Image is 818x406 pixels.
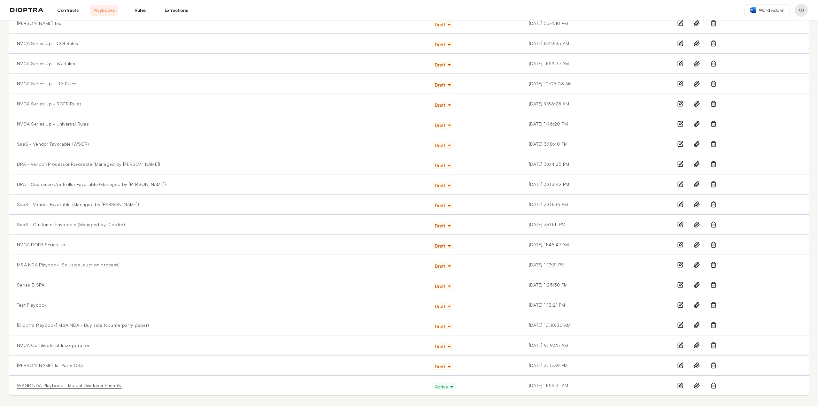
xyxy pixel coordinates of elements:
[126,5,154,16] a: Rules
[434,202,453,209] button: Draft
[521,335,669,356] td: [DATE] 9:19:25 AM
[17,282,44,288] a: Series B SPA
[17,40,78,47] a: NVCA Series Up - COI Rules
[435,182,452,189] span: Draft
[434,41,453,48] button: Draft
[521,356,669,376] td: [DATE] 3:15:39 PM
[435,384,455,390] span: Active
[521,255,669,275] td: [DATE] 1:17:21 PM
[521,275,669,295] td: [DATE] 1:25:38 PM
[435,142,452,149] span: Draft
[435,162,452,169] span: Draft
[17,161,160,167] a: DPA - Vendor/Processor Favorable (Managed by [PERSON_NAME])
[435,62,452,68] span: Draft
[17,382,122,389] a: WSGR NDA Playbook - Mutual Discloser Friendly
[17,241,65,248] a: NVCA ROFR Series Up
[435,82,452,88] span: Draft
[435,343,452,350] span: Draft
[434,222,453,229] button: Draft
[521,376,669,396] td: [DATE] 11:55:31 AM
[434,81,453,88] button: Draft
[434,323,453,330] button: Draft
[521,134,669,154] td: [DATE] 3:18:48 PM
[90,5,118,16] a: Playbooks
[435,42,452,48] span: Draft
[17,322,149,328] a: [Dioptra Playbook] M&A NDA - Buy side (counterparty paper)
[17,80,76,87] a: NVCA Series Up - IRA Rules
[434,363,453,370] button: Draft
[759,7,784,13] span: Word Add-in
[435,303,452,310] span: Draft
[17,60,75,67] a: NVCA Series Up - VA Rules
[434,343,453,350] button: Draft
[17,101,82,107] a: NVCA Series Up - ROFR Rules
[435,21,452,28] span: Draft
[434,21,453,28] button: Draft
[54,5,82,16] a: Contracts
[521,54,669,74] td: [DATE] 11:59:37 AM
[17,262,120,268] a: M&A NDA Playbook (Sell-side, auction process)
[795,4,808,17] button: Profile menu
[435,122,452,128] span: Draft
[434,303,453,310] button: Draft
[17,121,89,127] a: NVCA Series Up - Universal Rules
[745,4,790,16] a: Word Add-in
[435,263,452,269] span: Draft
[17,362,83,369] a: [PERSON_NAME] 1st Party CSA
[17,181,166,188] a: DPA - Customer/Controller Favorable (Managed by [PERSON_NAME])
[17,302,47,308] a: Test Playbook
[17,221,125,228] a: SaaS - Customer Favorable (Managed by Dioptra)
[434,61,453,68] button: Draft
[434,263,453,270] button: Draft
[521,315,669,335] td: [DATE] 10:10:30 AM
[434,242,453,249] button: Draft
[750,7,756,13] img: word
[521,215,669,235] td: [DATE] 3:01:11 PM
[435,102,452,108] span: Draft
[521,13,669,34] td: [DATE] 5:54:10 PM
[10,8,43,12] img: logo
[17,141,89,147] a: SaaS - Vendor Favorable (WSGR)
[521,174,669,195] td: [DATE] 3:03:42 PM
[434,142,453,149] button: Draft
[17,342,90,349] a: NVCA Certificate of Incorporation
[521,295,669,315] td: [DATE] 1:13:21 PM
[434,383,456,390] button: Active
[434,162,453,169] button: Draft
[435,364,452,370] span: Draft
[521,94,669,114] td: [DATE] 9:36:28 AM
[521,74,669,94] td: [DATE] 10:05:03 AM
[521,195,669,215] td: [DATE] 3:01:36 PM
[17,201,139,208] a: SaaS - Vendor Favorable (Managed by [PERSON_NAME])
[162,5,190,16] a: Extractions
[435,203,452,209] span: Draft
[435,243,452,249] span: Draft
[521,34,669,54] td: [DATE] 8:49:35 AM
[435,323,452,330] span: Draft
[434,283,453,290] button: Draft
[435,223,452,229] span: Draft
[521,114,669,134] td: [DATE] 1:46:20 PM
[521,235,669,255] td: [DATE] 11:45:47 AM
[521,154,669,174] td: [DATE] 3:04:25 PM
[435,283,452,289] span: Draft
[17,20,63,27] a: [PERSON_NAME] Test
[434,102,453,109] button: Draft
[434,122,453,129] button: Draft
[434,182,453,189] button: Draft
